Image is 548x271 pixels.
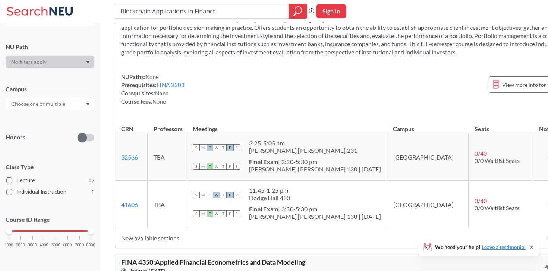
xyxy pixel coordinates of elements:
span: 47 [88,176,94,185]
span: 1000 [4,243,13,247]
span: 4000 [40,243,48,247]
span: T [207,192,213,198]
div: 3:25 - 5:05 pm [249,139,358,147]
span: W [213,192,220,198]
div: | 3:30-5:30 pm [249,158,381,166]
span: None [145,73,159,80]
span: 2000 [16,243,25,247]
td: New available sections [115,228,533,248]
b: Final Exam [249,158,278,165]
span: W [213,144,220,151]
a: 32566 [121,154,138,161]
span: We need your help! [435,245,526,250]
span: S [233,210,240,217]
span: T [207,144,213,151]
label: Individual Instruction [6,187,94,197]
span: S [233,192,240,198]
a: 41606 [121,201,138,208]
th: Professors [148,117,187,133]
button: Sign In [316,4,346,18]
span: Class Type [6,163,94,171]
svg: Dropdown arrow [86,103,90,106]
span: None [155,90,169,97]
p: Honors [6,133,25,142]
span: S [193,144,200,151]
td: [GEOGRAPHIC_DATA] [387,133,469,181]
span: 7000 [75,243,84,247]
span: T [207,163,213,170]
span: 0/0 Waitlist Seats [475,204,520,211]
span: None [152,98,166,105]
div: Campus [6,85,94,93]
div: magnifying glass [289,4,307,19]
span: FINA 4350 : Applied Financial Econometrics and Data Modeling [121,258,305,266]
div: [PERSON_NAME] [PERSON_NAME] 130 | [DATE] [249,166,381,173]
span: 1 [91,188,94,196]
a: FINA 3303 [157,82,185,88]
span: T [220,210,227,217]
th: Seats [469,117,533,133]
span: F [227,163,233,170]
div: Dropdown arrow [6,98,94,110]
span: T [220,163,227,170]
span: T [220,144,227,151]
span: 0/0 Waitlist Seats [475,157,520,164]
td: TBA [148,181,187,228]
td: [GEOGRAPHIC_DATA] [387,181,469,228]
span: 6000 [63,243,72,247]
input: Choose one or multiple [7,100,70,108]
b: Final Exam [249,205,278,212]
span: M [200,163,207,170]
span: W [213,210,220,217]
span: F [227,144,233,151]
span: F [227,192,233,198]
span: S [193,210,200,217]
label: Lecture [6,176,94,185]
input: Class, professor, course number, "phrase" [120,5,283,18]
span: M [200,210,207,217]
div: NUPaths: Prerequisites: Corequisites: Course fees: [121,73,185,105]
span: 5000 [51,243,60,247]
span: S [193,192,200,198]
div: [PERSON_NAME] [PERSON_NAME] 231 [249,147,358,154]
svg: Dropdown arrow [86,61,90,64]
div: CRN [121,125,133,133]
div: Dropdown arrow [6,56,94,68]
div: 11:45 - 1:25 pm [249,187,290,194]
span: S [233,163,240,170]
div: | 3:30-5:30 pm [249,205,381,213]
th: Campus [387,117,469,133]
a: Leave a testimonial [482,244,526,250]
span: M [200,144,207,151]
span: 0 / 40 [475,150,487,157]
td: TBA [148,133,187,181]
span: W [213,163,220,170]
span: S [233,144,240,151]
span: T [207,210,213,217]
div: [PERSON_NAME] [PERSON_NAME] 130 | [DATE] [249,213,381,220]
span: T [220,192,227,198]
span: M [200,192,207,198]
th: Meetings [187,117,387,133]
span: F [227,210,233,217]
svg: magnifying glass [293,6,302,16]
p: Course ID Range [6,215,94,224]
span: 8000 [86,243,95,247]
div: Dodge Hall 430 [249,194,290,202]
span: 3000 [28,243,37,247]
span: S [193,163,200,170]
span: 0 / 40 [475,197,487,204]
div: NU Path [6,43,94,51]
